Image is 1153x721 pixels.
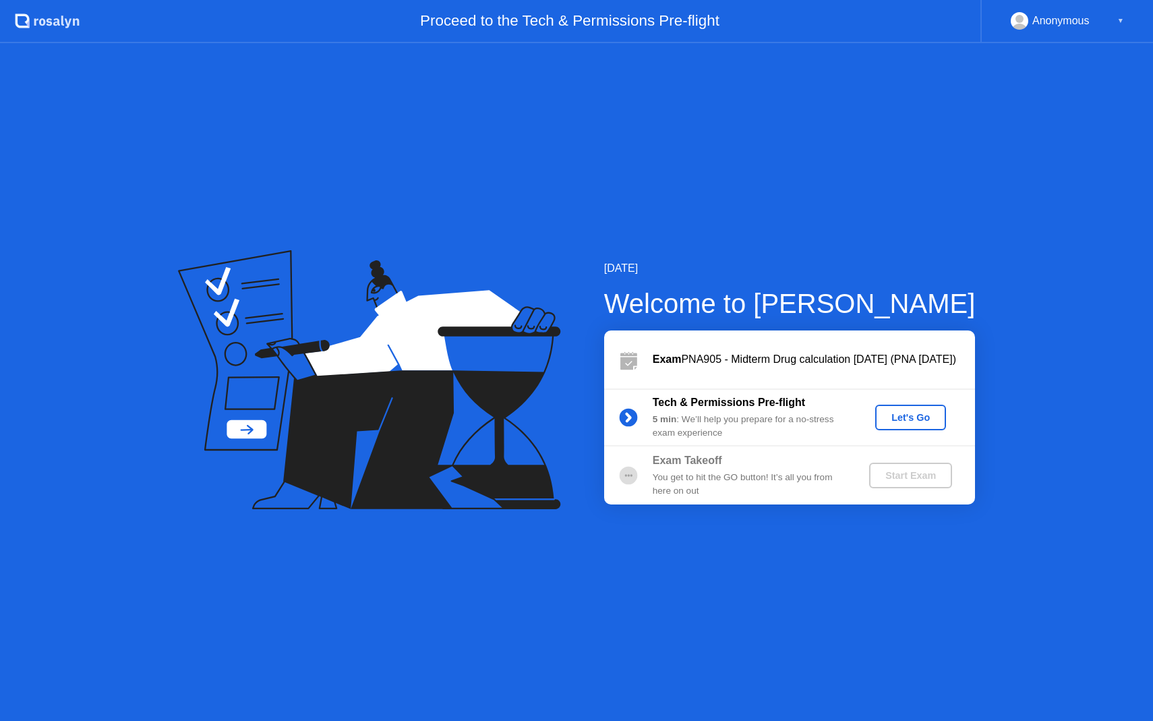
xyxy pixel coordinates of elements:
[653,353,682,365] b: Exam
[653,351,975,368] div: PNA905 - Midterm Drug calculation [DATE] (PNA [DATE])
[653,455,722,466] b: Exam Takeoff
[604,260,976,277] div: [DATE]
[875,470,947,481] div: Start Exam
[881,412,941,423] div: Let's Go
[1117,12,1124,30] div: ▼
[653,413,847,440] div: : We’ll help you prepare for a no-stress exam experience
[604,283,976,324] div: Welcome to [PERSON_NAME]
[653,471,847,498] div: You get to hit the GO button! It’s all you from here on out
[1032,12,1090,30] div: Anonymous
[875,405,946,430] button: Let's Go
[869,463,952,488] button: Start Exam
[653,397,805,408] b: Tech & Permissions Pre-flight
[653,414,677,424] b: 5 min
